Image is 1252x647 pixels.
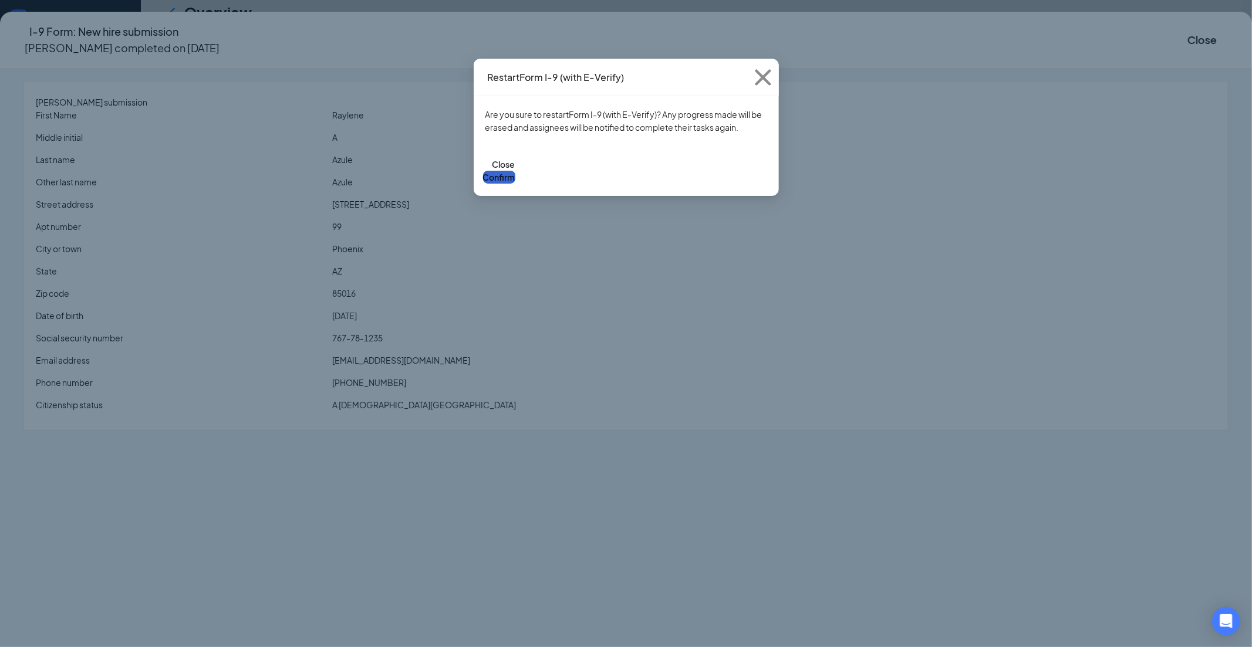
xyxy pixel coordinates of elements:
button: Close [492,158,515,171]
button: Close [747,59,779,96]
div: Open Intercom Messenger [1212,607,1240,635]
button: Confirm [483,171,515,184]
svg: Cross [747,62,779,93]
h4: Restart Form I-9 (with E-Verify) [488,71,625,84]
p: Are you sure to restart Form I-9 (with E-Verify) ? Any progress made will be erased and assignees... [485,108,767,134]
